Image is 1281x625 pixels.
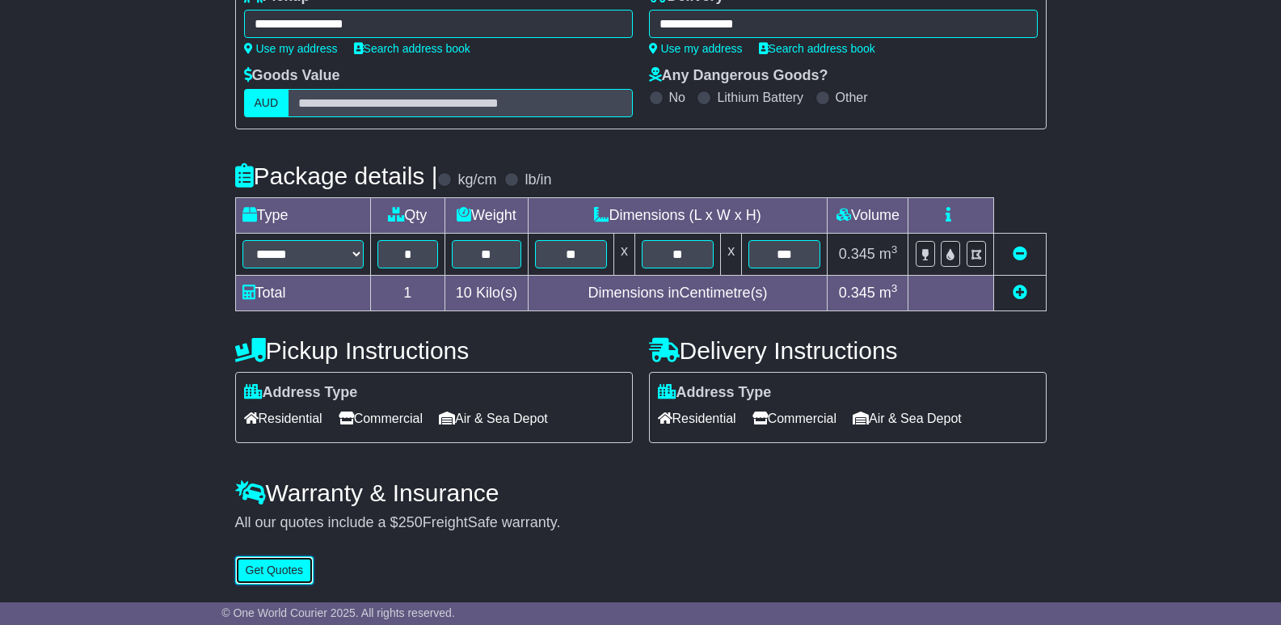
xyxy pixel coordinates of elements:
[879,246,898,262] span: m
[658,406,736,431] span: Residential
[244,89,289,117] label: AUD
[528,198,828,234] td: Dimensions (L x W x H)
[221,606,455,619] span: © One World Courier 2025. All rights reserved.
[235,556,314,585] button: Get Quotes
[439,406,548,431] span: Air & Sea Depot
[839,246,875,262] span: 0.345
[244,67,340,85] label: Goods Value
[752,406,836,431] span: Commercial
[370,276,445,311] td: 1
[717,90,803,105] label: Lithium Battery
[235,337,633,364] h4: Pickup Instructions
[836,90,868,105] label: Other
[244,42,338,55] a: Use my address
[853,406,962,431] span: Air & Sea Depot
[525,171,551,189] label: lb/in
[528,276,828,311] td: Dimensions in Centimetre(s)
[891,282,898,294] sup: 3
[244,406,322,431] span: Residential
[891,243,898,255] sup: 3
[445,276,529,311] td: Kilo(s)
[658,384,772,402] label: Address Type
[759,42,875,55] a: Search address book
[398,514,423,530] span: 250
[456,285,472,301] span: 10
[839,285,875,301] span: 0.345
[721,234,742,276] td: x
[613,234,634,276] td: x
[457,171,496,189] label: kg/cm
[235,163,438,189] h4: Package details |
[828,198,908,234] td: Volume
[235,198,370,234] td: Type
[354,42,470,55] a: Search address book
[235,479,1047,506] h4: Warranty & Insurance
[879,285,898,301] span: m
[1013,285,1027,301] a: Add new item
[649,337,1047,364] h4: Delivery Instructions
[339,406,423,431] span: Commercial
[669,90,685,105] label: No
[649,42,743,55] a: Use my address
[235,276,370,311] td: Total
[1013,246,1027,262] a: Remove this item
[649,67,828,85] label: Any Dangerous Goods?
[445,198,529,234] td: Weight
[235,514,1047,532] div: All our quotes include a $ FreightSafe warranty.
[244,384,358,402] label: Address Type
[370,198,445,234] td: Qty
